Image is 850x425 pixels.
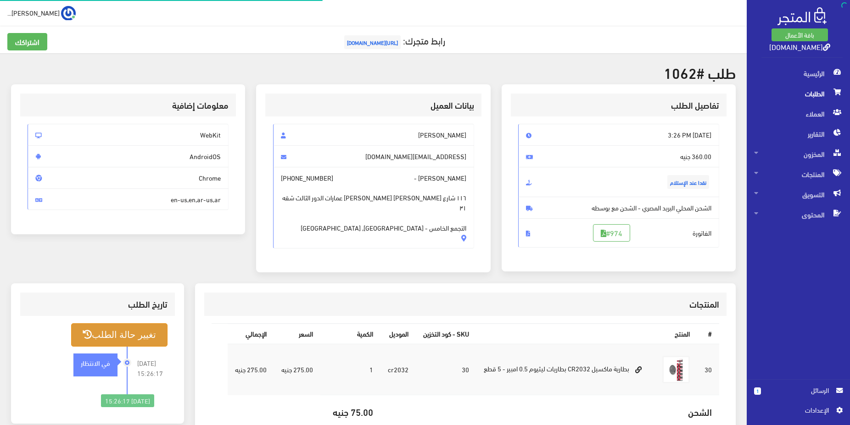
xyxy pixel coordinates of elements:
[754,83,843,104] span: الطلبات
[518,124,719,146] span: [DATE] 3:26 PM
[754,124,843,144] span: التقارير
[320,324,380,344] th: الكمية
[28,101,229,110] h3: معلومات إضافية
[71,323,168,347] button: تغيير حالة الطلب
[754,204,843,225] span: المحتوى
[28,124,229,146] span: WebKit
[7,7,60,18] span: [PERSON_NAME]...
[380,344,416,395] td: cr2032
[28,145,229,167] span: AndroidOS
[273,145,474,167] span: [EMAIL_ADDRESS][DOMAIN_NAME]
[747,164,850,184] a: المنتجات
[667,175,709,189] span: نقدا عند الإستلام
[518,101,719,110] h3: تفاصيل الطلب
[518,197,719,219] span: الشحن المحلي البريد المصري - الشحن مع بوسطه
[273,124,474,146] span: [PERSON_NAME]
[754,164,843,184] span: المنتجات
[342,32,445,49] a: رابط متجرك:[URL][DOMAIN_NAME]
[754,387,761,395] span: 1
[754,144,843,164] span: المخزون
[747,124,850,144] a: التقارير
[273,101,474,110] h3: بيانات العميل
[754,385,843,405] a: 1 الرسائل
[28,167,229,189] span: Chrome
[754,63,843,83] span: الرئيسية
[81,358,110,368] strong: في الانتظار
[518,218,719,248] span: الفاتورة
[61,6,76,21] img: ...
[101,394,154,407] div: [DATE] 15:26:17
[228,324,274,344] th: اﻹجمالي
[754,184,843,204] span: التسويق
[476,324,697,344] th: المنتج
[593,224,630,242] a: #974
[416,344,476,395] td: 30
[747,144,850,164] a: المخزون
[747,83,850,104] a: الطلبات
[273,167,474,248] span: [PERSON_NAME] -
[747,204,850,225] a: المحتوى
[416,324,476,344] th: SKU - كود التخزين
[344,35,401,49] span: [URL][DOMAIN_NAME]
[7,33,47,50] a: اشتراكك
[476,344,655,395] td: بطارية ماكسيل CR2032 بطاريات ليثيوم 0.5 امبير - 5 قطع
[281,173,333,183] span: [PHONE_NUMBER]
[320,344,380,395] td: 1
[328,407,373,417] h5: 75.00 جنيه
[228,344,274,395] td: 275.00 جنيه
[388,407,712,417] h5: الشحن
[380,324,416,344] th: الموديل
[274,344,320,395] td: 275.00 جنيه
[212,300,719,309] h3: المنتجات
[769,40,830,53] a: [DOMAIN_NAME]
[11,64,736,80] h2: طلب #1062
[274,324,320,344] th: السعر
[747,63,850,83] a: الرئيسية
[281,183,466,233] span: ١١٦ شارع [PERSON_NAME] [PERSON_NAME] عمارات الدور الثالث شقه ٣١ التجمع الخامس - [GEOGRAPHIC_DATA]...
[518,145,719,167] span: 360.00 جنيه
[754,405,843,419] a: اﻹعدادات
[137,358,168,378] span: [DATE] 15:26:17
[697,324,719,344] th: #
[747,104,850,124] a: العملاء
[761,405,828,415] span: اﻹعدادات
[28,188,229,210] span: en-us,en,ar-us,ar
[768,385,829,395] span: الرسائل
[697,344,719,395] td: 30
[7,6,76,20] a: ... [PERSON_NAME]...
[772,28,828,41] a: باقة الأعمال
[28,300,168,309] h3: تاريخ الطلب
[777,7,827,25] img: .
[754,104,843,124] span: العملاء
